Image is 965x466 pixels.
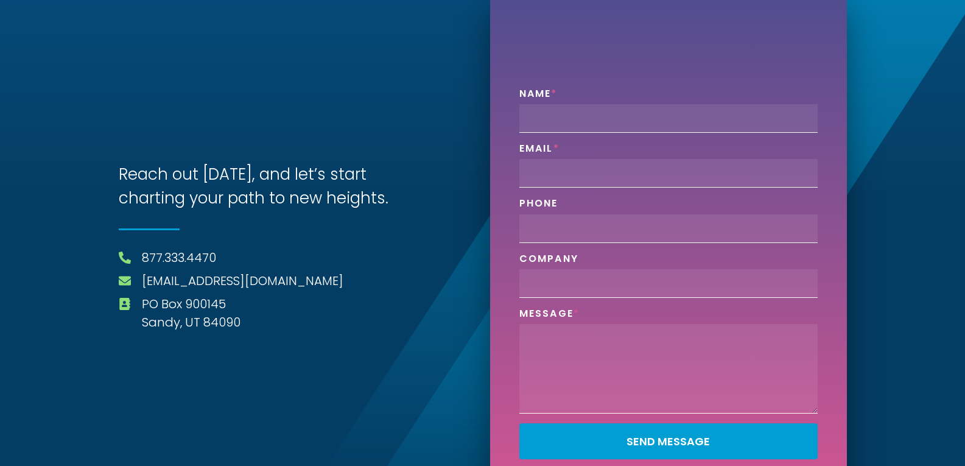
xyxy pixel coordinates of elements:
[519,308,580,324] label: Message
[519,197,558,214] label: Phone
[142,249,216,267] a: 877.333.4470
[626,436,710,447] span: Send Message
[119,163,417,210] h3: Reach out [DATE], and let’s start charting your path to new heights.
[519,253,579,269] label: Company
[139,295,240,331] span: PO Box 900145 Sandy, UT 84090
[519,423,818,459] button: Send Message
[519,88,558,104] label: Name
[519,143,560,159] label: Email
[519,214,818,243] input: Only numbers and phone characters (#, -, *, etc) are accepted.
[142,272,343,290] a: [EMAIL_ADDRESS][DOMAIN_NAME]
